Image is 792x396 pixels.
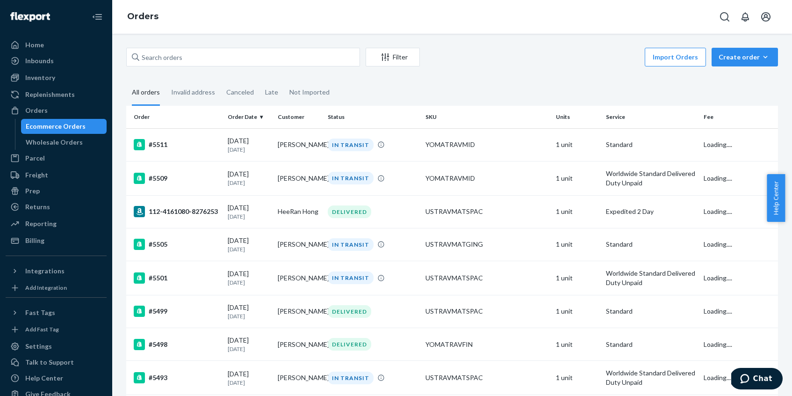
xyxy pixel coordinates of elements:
[6,305,107,320] button: Fast Tags
[324,106,422,128] th: Status
[425,340,548,349] div: YOMATRAVFIN
[328,372,374,384] div: IN TRANSIT
[736,7,755,26] button: Open notifications
[21,135,107,150] a: Wholesale Orders
[25,284,67,292] div: Add Integration
[6,264,107,279] button: Integrations
[228,236,270,253] div: [DATE]
[606,269,696,287] p: Worldwide Standard Delivered Duty Unpaid
[606,340,696,349] p: Standard
[425,207,548,216] div: USTRAVMATSPAC
[606,240,696,249] p: Standard
[767,174,785,222] span: Help Center
[328,139,374,151] div: IN TRANSIT
[274,128,324,161] td: [PERSON_NAME]
[25,40,44,50] div: Home
[21,119,107,134] a: Ecommerce Orders
[134,339,220,350] div: #5498
[552,195,602,228] td: 1 unit
[6,371,107,386] a: Help Center
[228,303,270,320] div: [DATE]
[425,307,548,316] div: USTRAVMATSPAC
[606,368,696,387] p: Worldwide Standard Delivered Duty Unpaid
[25,170,48,180] div: Freight
[289,80,330,104] div: Not Imported
[25,308,55,317] div: Fast Tags
[6,282,107,293] a: Add Integration
[228,146,270,154] p: [DATE]
[25,56,54,66] div: Inbounds
[552,228,602,261] td: 1 unit
[134,206,220,217] div: 112-4161080-8276253
[25,186,40,196] div: Prep
[552,261,602,295] td: 1 unit
[719,52,771,62] div: Create order
[6,103,107,118] a: Orders
[425,240,548,249] div: USTRAVMATGING
[228,345,270,353] p: [DATE]
[552,361,602,395] td: 1 unit
[224,106,274,128] th: Order Date
[6,199,107,214] a: Returns
[228,213,270,220] p: [DATE]
[10,12,50,22] img: Flexport logo
[132,80,160,106] div: All orders
[328,238,374,251] div: IN TRANSIT
[328,172,374,184] div: IN TRANSIT
[602,106,700,128] th: Service
[228,245,270,253] p: [DATE]
[25,90,75,99] div: Replenishments
[274,295,324,328] td: [PERSON_NAME]
[425,174,548,183] div: YOMATRAVMID
[228,369,270,387] div: [DATE]
[228,279,270,286] p: [DATE]
[700,295,778,328] td: Loading....
[645,48,706,66] button: Import Orders
[700,128,778,161] td: Loading....
[25,106,48,115] div: Orders
[228,136,270,154] div: [DATE]
[25,266,65,276] div: Integrations
[700,106,778,128] th: Fee
[712,48,778,66] button: Create order
[366,48,420,66] button: Filter
[274,161,324,195] td: [PERSON_NAME]
[25,219,57,228] div: Reporting
[6,70,107,85] a: Inventory
[700,195,778,228] td: Loading....
[328,338,371,351] div: DELIVERED
[422,106,552,128] th: SKU
[26,138,83,147] div: Wholesale Orders
[25,154,45,163] div: Parcel
[731,368,783,391] iframe: Opens a widget where you can chat to one of our agents
[25,325,59,333] div: Add Fast Tag
[6,355,107,370] button: Talk to Support
[88,7,107,26] button: Close Navigation
[6,324,107,335] a: Add Fast Tag
[228,179,270,187] p: [DATE]
[606,207,696,216] p: Expedited 2 Day
[6,339,107,354] a: Settings
[274,195,324,228] td: HeeRan Hong
[134,272,220,284] div: #5501
[552,128,602,161] td: 1 unit
[700,161,778,195] td: Loading....
[134,306,220,317] div: #5499
[25,73,55,82] div: Inventory
[228,379,270,387] p: [DATE]
[700,361,778,395] td: Loading....
[6,216,107,231] a: Reporting
[25,342,52,351] div: Settings
[134,372,220,383] div: #5493
[228,169,270,187] div: [DATE]
[715,7,734,26] button: Open Search Box
[6,87,107,102] a: Replenishments
[228,336,270,353] div: [DATE]
[700,228,778,261] td: Loading....
[6,151,107,166] a: Parcel
[228,312,270,320] p: [DATE]
[6,53,107,68] a: Inbounds
[171,80,215,104] div: Invalid address
[606,140,696,149] p: Standard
